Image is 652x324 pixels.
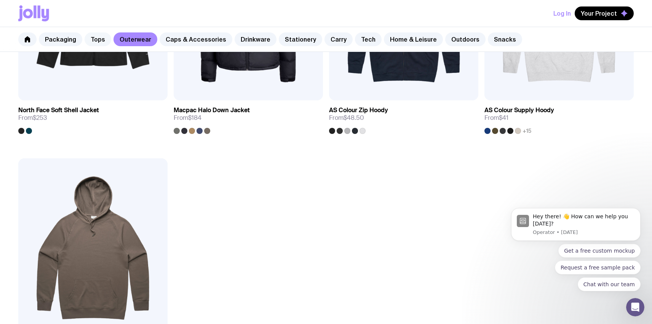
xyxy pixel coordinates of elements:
span: From [174,114,201,122]
a: North Face Soft Shell JacketFrom$253 [18,100,168,134]
span: $184 [188,114,201,122]
span: From [18,114,47,122]
a: Carry [324,32,353,46]
a: Outdoors [445,32,486,46]
a: Snacks [488,32,522,46]
a: Caps & Accessories [160,32,232,46]
span: From [484,114,508,122]
a: Outerwear [113,32,157,46]
h3: North Face Soft Shell Jacket [18,106,99,114]
iframe: Intercom live chat [626,298,644,316]
span: Your Project [581,10,617,17]
iframe: Intercom notifications message [500,198,652,320]
a: Macpac Halo Down JacketFrom$184 [174,100,323,134]
span: $41 [499,114,508,122]
span: +15 [523,128,531,134]
a: Stationery [279,32,322,46]
span: $48.50 [344,114,364,122]
a: Tech [355,32,382,46]
h3: AS Colour Supply Hoody [484,106,554,114]
span: From [329,114,364,122]
a: Packaging [39,32,82,46]
a: Tops [85,32,111,46]
a: Home & Leisure [384,32,443,46]
button: Your Project [575,6,634,20]
button: Log In [553,6,571,20]
a: AS Colour Supply HoodyFrom$41+15 [484,100,634,134]
span: $253 [33,114,47,122]
h3: AS Colour Zip Hoody [329,106,388,114]
a: Drinkware [235,32,276,46]
h3: Macpac Halo Down Jacket [174,106,250,114]
a: AS Colour Zip HoodyFrom$48.50 [329,100,478,134]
